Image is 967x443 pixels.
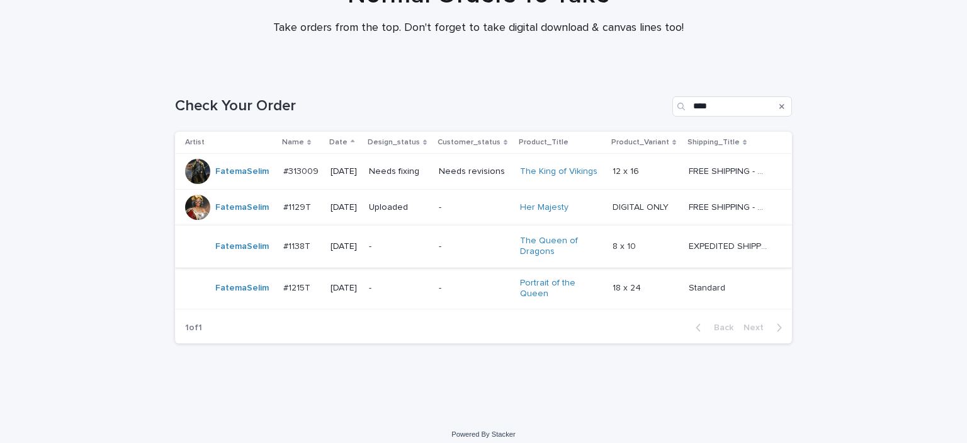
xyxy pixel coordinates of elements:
tr: FatemaSelim #1138T#1138T [DATE]--The Queen of Dragons 8 x 108 x 10 EXPEDITED SHIPPING - preview i... [175,226,792,268]
h1: Check Your Order [175,97,667,115]
p: EXPEDITED SHIPPING - preview in 1 business day; delivery up to 5 business days after your approval. [689,239,770,252]
p: 1 of 1 [175,313,212,343]
p: Design_status [368,135,420,149]
p: #1129T [283,200,314,213]
button: Back [686,322,738,333]
button: Next [738,322,792,333]
p: FREE SHIPPING - preview in 1-2 business days, after your approval delivery will take 5-10 b.d. [689,164,770,177]
p: 18 x 24 [613,280,643,294]
a: The Queen of Dragons [520,236,599,257]
p: Date [329,135,348,149]
p: [DATE] [331,202,359,213]
p: - [369,283,429,294]
p: [DATE] [331,283,359,294]
p: #1138T [283,239,313,252]
a: Her Majesty [520,202,568,213]
p: [DATE] [331,166,359,177]
p: Needs fixing [369,166,429,177]
a: FatemaSelim [215,283,269,294]
p: DIGITAL ONLY [613,200,671,213]
p: Product_Variant [611,135,669,149]
p: Uploaded [369,202,429,213]
p: - [369,241,429,252]
p: Needs revisions [439,166,510,177]
a: Powered By Stacker [451,430,515,438]
span: Next [744,323,771,332]
p: Artist [185,135,205,149]
tr: FatemaSelim #313009#313009 [DATE]Needs fixingNeeds revisionsThe King of Vikings 12 x 1612 x 16 FR... [175,154,792,190]
p: #313009 [283,164,321,177]
p: Standard [689,280,728,294]
span: Back [706,323,733,332]
p: Take orders from the top. Don't forget to take digital download & canvas lines too! [227,21,730,35]
tr: FatemaSelim #1215T#1215T [DATE]--Portrait of the Queen 18 x 2418 x 24 StandardStandard [175,267,792,309]
a: FatemaSelim [215,241,269,252]
a: Portrait of the Queen [520,278,599,299]
p: Customer_status [438,135,500,149]
a: FatemaSelim [215,166,269,177]
a: FatemaSelim [215,202,269,213]
p: Shipping_Title [687,135,740,149]
p: - [439,241,510,252]
p: - [439,202,510,213]
p: 8 x 10 [613,239,638,252]
a: The King of Vikings [520,166,597,177]
p: - [439,283,510,294]
p: Name [282,135,304,149]
p: 12 x 16 [613,164,642,177]
p: #1215T [283,280,313,294]
p: FREE SHIPPING - preview in 1-2 business days, after your approval delivery will take 5-10 b.d. [689,200,770,213]
tr: FatemaSelim #1129T#1129T [DATE]Uploaded-Her Majesty DIGITAL ONLYDIGITAL ONLY FREE SHIPPING - prev... [175,190,792,226]
p: [DATE] [331,241,359,252]
input: Search [672,96,792,117]
p: Product_Title [519,135,568,149]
